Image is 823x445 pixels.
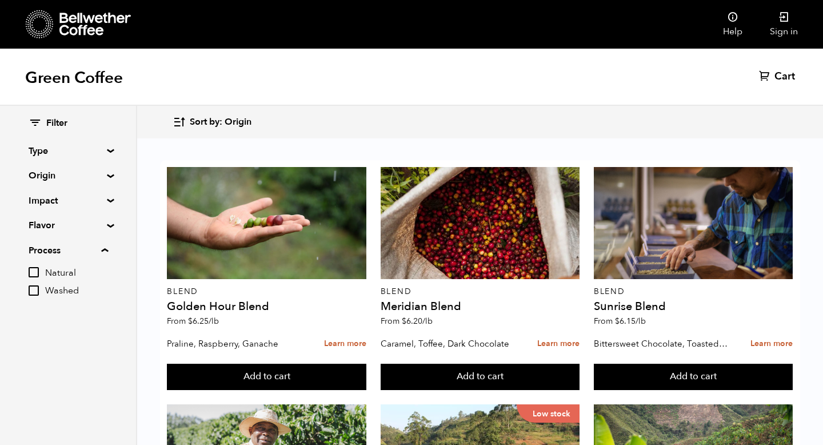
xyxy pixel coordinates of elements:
[594,364,793,390] button: Add to cart
[381,364,580,390] button: Add to cart
[402,316,406,327] span: $
[167,288,366,296] p: Blend
[615,316,620,327] span: $
[173,109,251,136] button: Sort by: Origin
[381,301,580,312] h4: Meridian Blend
[29,194,107,208] summary: Impact
[45,267,108,280] span: Natural
[167,301,366,312] h4: Golden Hour Blend
[381,335,516,352] p: Caramel, Toffee, Dark Chocolate
[190,116,251,129] span: Sort by: Origin
[29,285,39,296] input: Washed
[381,288,580,296] p: Blend
[615,316,646,327] bdi: 6.15
[517,404,580,423] p: Low stock
[25,67,123,88] h1: Green Coffee
[381,316,433,327] span: From
[29,144,107,158] summary: Type
[594,335,729,352] p: Bittersweet Chocolate, Toasted Marshmallow, Candied Orange, Praline
[167,316,219,327] span: From
[402,316,433,327] bdi: 6.20
[29,169,107,182] summary: Origin
[594,316,646,327] span: From
[45,285,108,297] span: Washed
[29,267,39,277] input: Natural
[188,316,219,327] bdi: 6.25
[594,288,793,296] p: Blend
[759,70,798,84] a: Cart
[29,244,108,257] summary: Process
[167,335,302,352] p: Praline, Raspberry, Ganache
[537,332,580,356] a: Learn more
[774,70,795,84] span: Cart
[324,332,366,356] a: Learn more
[188,316,193,327] span: $
[636,316,646,327] span: /lb
[422,316,433,327] span: /lb
[46,117,67,130] span: Filter
[29,218,107,232] summary: Flavor
[209,316,219,327] span: /lb
[167,364,366,390] button: Add to cart
[594,301,793,312] h4: Sunrise Blend
[750,332,793,356] a: Learn more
